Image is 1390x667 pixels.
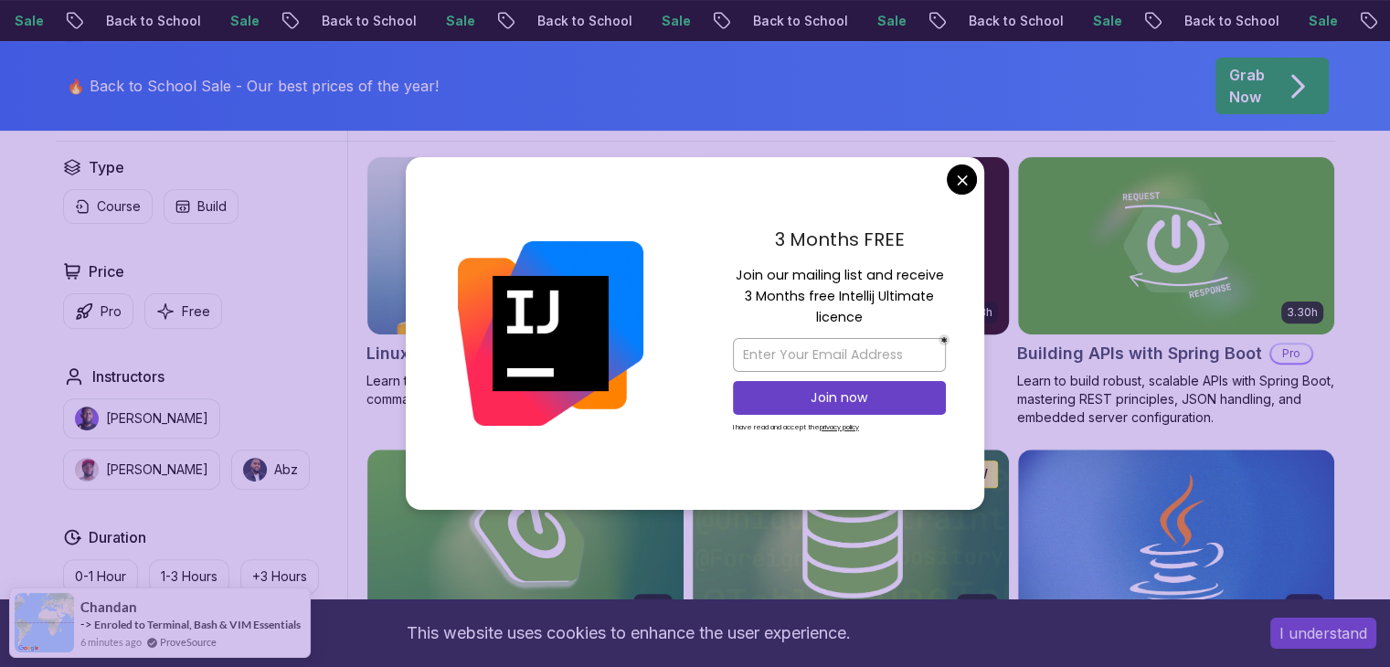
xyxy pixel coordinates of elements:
p: Course [97,197,141,216]
p: Back to School [91,12,216,30]
img: Spring Boot for Beginners card [367,450,684,627]
p: 1.67h [639,598,667,612]
img: Building APIs with Spring Boot card [1018,157,1334,334]
img: Linux Fundamentals card [367,157,684,334]
button: instructor img[PERSON_NAME] [63,398,220,439]
p: Free [182,302,210,321]
img: instructor img [75,407,99,430]
img: Spring Data JPA card [693,450,1009,627]
p: Sale [647,12,706,30]
p: 6.65h [962,598,992,612]
a: Advanced Spring Boot card5.18hAdvanced Spring BootProDive deep into Spring Boot with our advanced... [692,156,1010,427]
p: Sale [863,12,921,30]
p: Learn to build robust, scalable APIs with Spring Boot, mastering REST principles, JSON handling, ... [1017,372,1335,427]
p: Grab Now [1229,64,1265,108]
p: Sale [431,12,490,30]
p: 2.41h [1290,598,1318,612]
a: Building APIs with Spring Boot card3.30hBuilding APIs with Spring BootProLearn to build robust, s... [1017,156,1335,427]
h2: Linux Fundamentals [366,341,528,366]
p: +3 Hours [252,567,307,586]
a: Enroled to Terminal, Bash & VIM Essentials [94,618,301,631]
p: Sale [216,12,274,30]
h2: Price [89,260,124,282]
span: -> [80,617,92,631]
a: ProveSource [160,634,217,650]
h2: Duration [89,526,146,548]
div: This website uses cookies to enhance the user experience. [14,613,1243,653]
button: Course [63,189,153,224]
img: Java for Beginners card [1018,450,1334,627]
h2: Building APIs with Spring Boot [1017,341,1262,366]
p: Pro [101,302,122,321]
p: Back to School [954,12,1078,30]
p: Back to School [307,12,431,30]
button: Pro [63,293,133,329]
p: Pro [1271,344,1311,363]
p: 🔥 Back to School Sale - Our best prices of the year! [67,75,439,97]
a: Linux Fundamentals card6.00hLinux FundamentalsProLearn the fundamentals of Linux and how to use t... [366,156,684,408]
img: provesource social proof notification image [15,593,74,652]
button: instructor img[PERSON_NAME] [63,450,220,490]
p: 0-1 Hour [75,567,126,586]
button: +3 Hours [240,559,319,594]
button: 1-3 Hours [149,559,229,594]
span: Chandan [80,599,137,615]
p: Learn the fundamentals of Linux and how to use the command line [366,372,684,408]
p: 1-3 Hours [161,567,218,586]
button: Accept cookies [1270,618,1376,649]
p: Sale [1294,12,1353,30]
p: Back to School [523,12,647,30]
img: instructor img [75,458,99,482]
p: Abz [274,461,298,479]
img: instructor img [243,458,267,482]
p: Sale [1078,12,1137,30]
button: Build [164,189,239,224]
p: [PERSON_NAME] [106,409,208,428]
p: [PERSON_NAME] [106,461,208,479]
p: Back to School [1170,12,1294,30]
p: Build [197,197,227,216]
button: Free [144,293,222,329]
p: Back to School [738,12,863,30]
p: 3.30h [1287,305,1318,320]
h2: Instructors [92,365,164,387]
button: instructor imgAbz [231,450,310,490]
h2: Type [89,156,124,178]
span: 6 minutes ago [80,634,142,650]
button: 0-1 Hour [63,559,138,594]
